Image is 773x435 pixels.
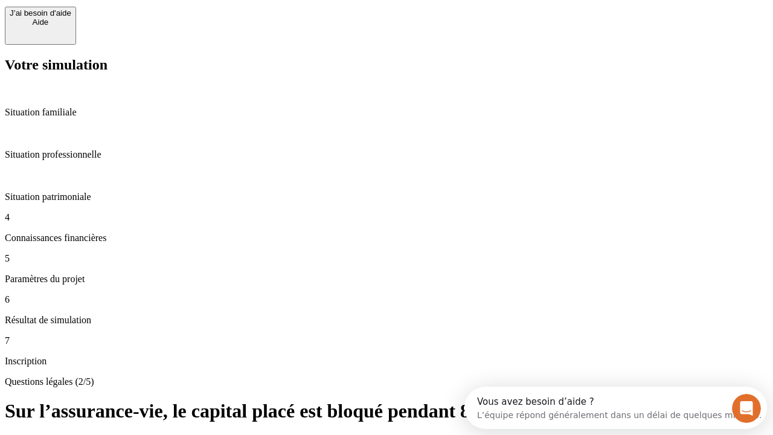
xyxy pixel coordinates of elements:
div: Aide [10,18,71,27]
div: Vous avez besoin d’aide ? [13,10,297,20]
p: 6 [5,294,768,305]
div: L’équipe répond généralement dans un délai de quelques minutes. [13,20,297,33]
div: Ouvrir le Messenger Intercom [5,5,333,38]
p: Questions légales (2/5) [5,376,768,387]
p: 7 [5,335,768,346]
h2: Votre simulation [5,57,768,73]
iframe: Intercom live chat [732,394,761,423]
iframe: Intercom live chat discovery launcher [464,387,767,429]
h1: Sur l’assurance-vie, le capital placé est bloqué pendant 8 ans ? [5,400,768,422]
p: Situation familiale [5,107,768,118]
p: Inscription [5,356,768,367]
p: Paramètres du projet [5,274,768,285]
p: Situation professionnelle [5,149,768,160]
p: 4 [5,212,768,223]
p: Connaissances financières [5,233,768,243]
p: 5 [5,253,768,264]
p: Situation patrimoniale [5,192,768,202]
div: J’ai besoin d'aide [10,8,71,18]
button: J’ai besoin d'aideAide [5,7,76,45]
p: Résultat de simulation [5,315,768,326]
